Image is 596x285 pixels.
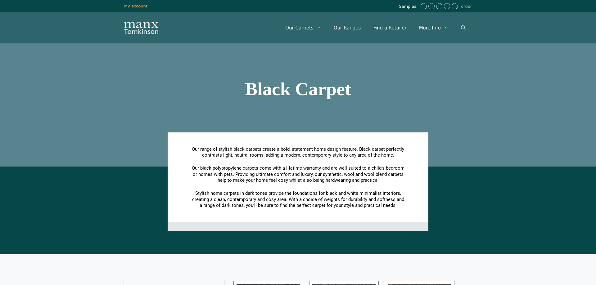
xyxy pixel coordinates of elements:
a: Open Search Bar [455,19,472,37]
a: Find a Retailer [367,19,413,37]
a: My account [124,4,147,8]
span: Samples: [399,4,419,9]
p: Our range of stylish black carpets create a bold, statement home design feature. Black carpet per... [191,146,405,158]
h1: Black Carpet [124,80,472,98]
img: Manx Tomkinson [124,22,158,34]
nav: Primary [279,19,472,37]
a: Our Carpets [279,19,327,37]
p: Stylish home carpets in dark tones provide the foundations for black and white minimalist interio... [191,190,405,209]
a: order [461,4,472,9]
a: More Info [413,19,455,37]
a: Our Ranges [327,19,367,37]
p: Our black polypropylene carpets come with a lifetime warranty and are well suited to a child’s be... [191,165,405,184]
